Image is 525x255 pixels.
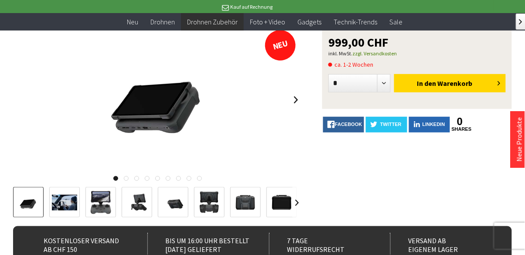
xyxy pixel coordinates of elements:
a: Foto + Video [244,13,291,31]
span: Warenkorb [437,79,472,88]
p: inkl. MwSt. [328,48,506,59]
a: Sale [383,13,409,31]
span: Gadgets [297,17,321,26]
span:  [519,19,522,24]
a: 0 [452,117,468,126]
img: DJI RC Pro 2 Fernsteuerung [88,30,228,170]
span: Neu [127,17,138,26]
span: LinkedIn [423,122,445,127]
span: Sale [389,17,402,26]
div: Versand ab eigenem Lager [390,233,497,255]
span: Drohnen Zubehör [187,17,238,26]
span: Drohnen [150,17,175,26]
span: ca. 1-2 Wochen [328,59,373,70]
a: Drohnen [144,13,181,31]
span: 999,00 CHF [328,36,389,48]
img: Vorschau: DJI RC Pro 2 Fernsteuerung [16,190,41,215]
a: shares [452,126,468,132]
button: In den Warenkorb [394,74,506,92]
a: Gadgets [291,13,327,31]
span: Foto + Video [250,17,285,26]
a: Neu [121,13,144,31]
a: Neue Produkte [515,117,524,162]
span: twitter [380,122,402,127]
span: facebook [335,122,362,127]
a: zzgl. Versandkosten [352,50,397,57]
div: Kostenloser Versand ab CHF 150 [26,233,133,255]
span: In den [417,79,436,88]
div: Bis um 16:00 Uhr bestellt [DATE] geliefert [147,233,254,255]
a: Drohnen Zubehör [181,13,244,31]
a: LinkedIn [409,117,450,133]
span: Technik-Trends [334,17,377,26]
div: 7 Tage Widerrufsrecht [269,233,376,255]
a: facebook [323,117,364,133]
a: twitter [366,117,407,133]
a: Technik-Trends [327,13,383,31]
